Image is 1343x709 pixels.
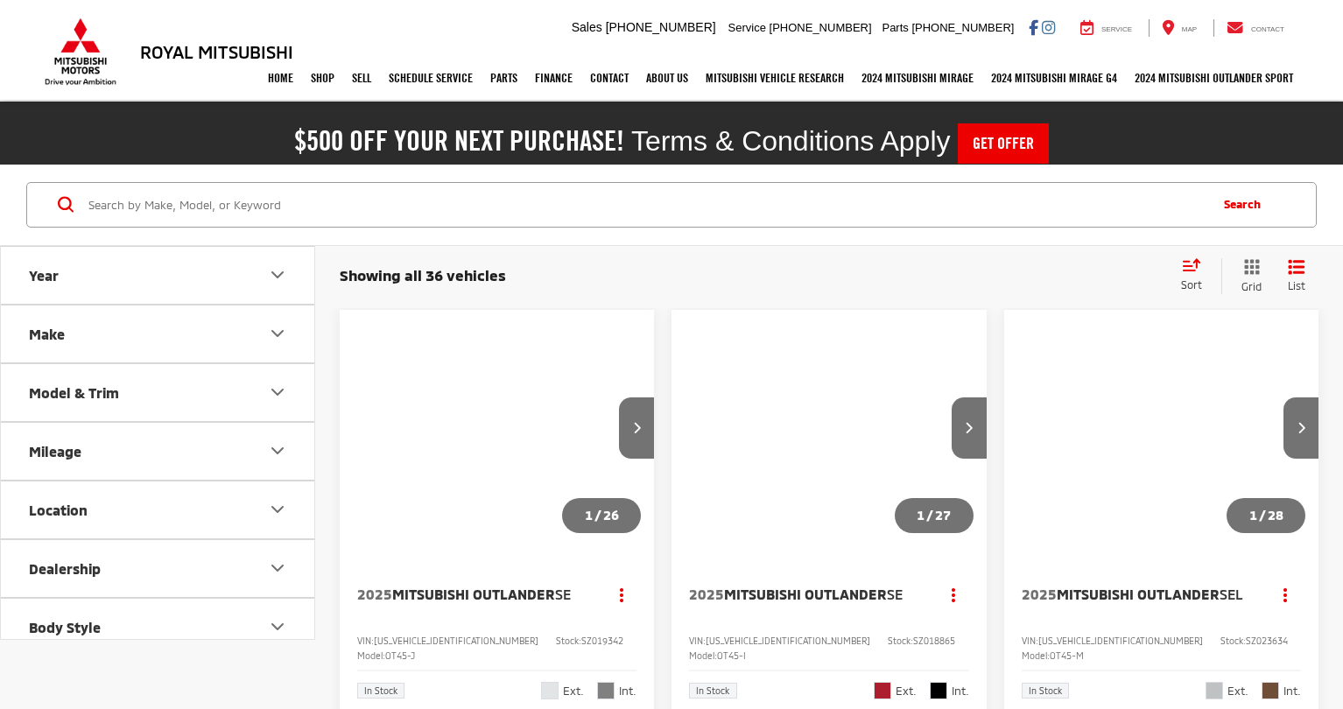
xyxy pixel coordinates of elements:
span: OT45-J [385,650,415,661]
div: Make [267,323,288,344]
span: Model: [357,650,385,661]
span: Int. [1283,683,1301,699]
span: [US_VEHICLE_IDENTIFICATION_NUMBER] [706,635,870,646]
a: 2025Mitsubishi OutlanderSE [689,585,920,604]
button: Next image [952,397,987,459]
span: Stock: [888,635,913,646]
span: Ext. [563,683,584,699]
button: MileageMileage [1,423,316,480]
button: Next image [619,397,654,459]
span: dropdown dots [1283,587,1287,601]
a: Instagram: Click to visit our Instagram page [1042,20,1055,34]
span: VIN: [357,635,374,646]
a: 2024 Mitsubishi Mirage [853,56,982,100]
span: SZ019342 [581,635,623,646]
button: Body StyleBody Style [1,599,316,656]
a: Schedule Service: Opens in a new tab [380,56,482,100]
div: Location [29,502,88,518]
span: Int. [619,683,636,699]
span: Mitsubishi Outlander [724,586,887,602]
span: Terms & Conditions Apply [631,125,951,157]
span: OT45-M [1050,650,1084,661]
div: Body Style [29,619,101,635]
span: SZ023634 [1246,635,1288,646]
span: dropdown dots [620,587,623,601]
span: Showing all 36 vehicles [340,266,506,284]
span: Black [930,682,947,699]
a: 2024 Mitsubishi Outlander SPORT [1126,56,1302,100]
div: Body Style [267,616,288,637]
span: Ext. [896,683,917,699]
span: Red Diamond [874,682,891,699]
a: Get Offer [958,123,1049,164]
span: Grid [1241,279,1262,294]
button: Next image [1283,397,1318,459]
span: In Stock [364,686,397,695]
a: 2024 Mitsubishi Mirage G4 [982,56,1126,100]
div: Make [29,326,65,342]
span: In Stock [696,686,729,695]
a: Finance [526,56,581,100]
button: Select sort value [1172,258,1221,293]
span: Brick Brown [1262,682,1279,699]
div: Year [267,264,288,285]
span: / [925,509,935,522]
button: YearYear [1,247,316,304]
span: Map [1182,25,1197,33]
span: 28 [1268,507,1283,523]
a: Map [1149,19,1210,37]
a: Sell [343,56,380,100]
div: Mileage [267,440,288,461]
span: Stock: [556,635,581,646]
span: Model: [689,650,717,661]
span: SZ018865 [913,635,955,646]
a: Parts: Opens in a new tab [482,56,526,100]
span: Light Gray [597,682,615,699]
button: Grid View [1221,258,1275,294]
span: Service [728,21,766,34]
span: Sort [1181,278,1202,291]
span: / [593,509,603,522]
a: Shop [302,56,343,100]
span: 2025 [357,586,392,602]
span: Stock: [1220,635,1246,646]
span: 2025 [689,586,724,602]
span: 26 [603,507,619,523]
div: Model & Trim [267,382,288,403]
span: In Stock [1029,686,1062,695]
a: Contact [581,56,637,100]
span: dropdown dots [952,587,955,601]
div: Location [267,499,288,520]
button: Model & TrimModel & Trim [1,364,316,421]
span: [PHONE_NUMBER] [770,21,872,34]
span: 1 [917,507,925,523]
span: [PHONE_NUMBER] [606,20,716,34]
button: Actions [1270,579,1301,610]
span: [PHONE_NUMBER] [911,21,1014,34]
div: Dealership [29,560,101,577]
button: Search [1206,183,1286,227]
span: VIN: [689,635,706,646]
button: LocationLocation [1,481,316,538]
a: Contact [1213,19,1297,37]
button: Actions [606,579,636,610]
span: Int. [952,683,969,699]
span: Contact [1251,25,1284,33]
a: 2025Mitsubishi OutlanderSEL [1022,585,1253,604]
span: 27 [935,507,951,523]
a: Facebook: Click to visit our Facebook page [1029,20,1038,34]
button: List View [1275,258,1318,294]
h2: $500 off your next purchase! [294,129,624,153]
span: Service [1101,25,1132,33]
span: Mitsubishi Outlander [392,586,555,602]
span: SEL [1220,586,1243,602]
input: Search by Make, Model, or Keyword [87,184,1206,226]
span: Moonstone Gray Metallic/Black Roof [1206,682,1223,699]
span: SE [555,586,571,602]
span: 2025 [1022,586,1057,602]
a: Home [259,56,302,100]
button: MakeMake [1,305,316,362]
h3: Royal Mitsubishi [140,42,293,61]
button: DealershipDealership [1,540,316,597]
